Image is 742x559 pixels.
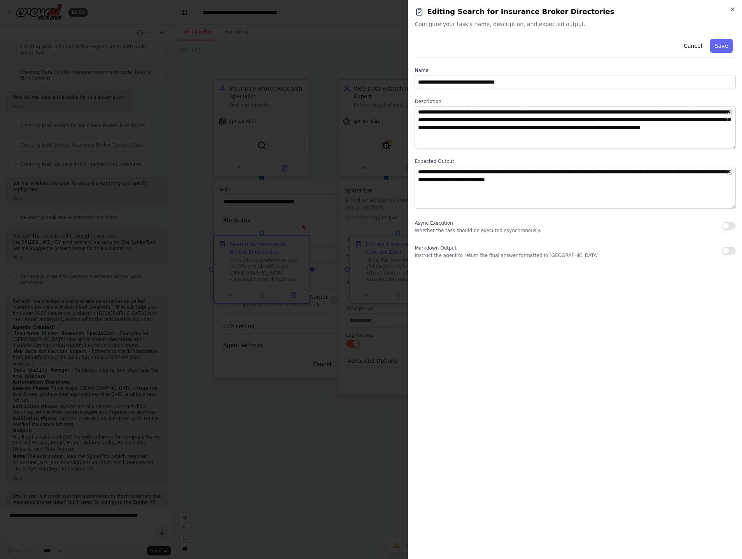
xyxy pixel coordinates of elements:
label: Expected Output [415,158,736,164]
h2: Editing Search for Insurance Broker Directories [415,6,736,17]
label: Description [415,98,736,105]
p: Instruct the agent to return the final answer formatted in [GEOGRAPHIC_DATA] [415,252,598,259]
button: Save [710,39,733,53]
p: Whether the task should be executed asynchronously. [415,227,541,234]
span: Async Execution [415,220,453,226]
label: Name [415,67,736,73]
span: Markdown Output [415,245,456,251]
span: Configure your task's name, description, and expected output. [415,20,736,28]
button: Open in editor [725,168,734,177]
button: Cancel [679,39,707,53]
button: Open in editor [725,108,734,117]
